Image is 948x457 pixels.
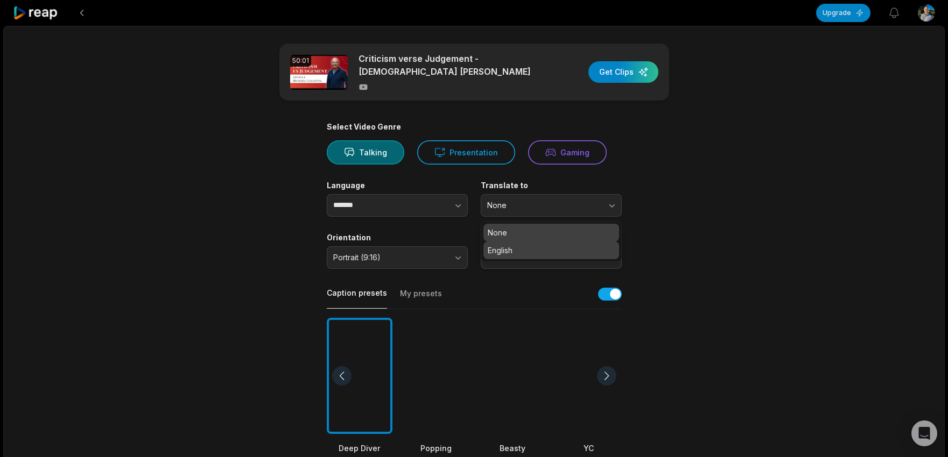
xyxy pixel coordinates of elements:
[588,61,658,83] button: Get Clips
[327,122,622,132] div: Select Video Genre
[327,442,392,454] div: Deep Diver
[556,442,622,454] div: YC
[488,245,615,256] p: English
[327,140,404,165] button: Talking
[327,246,468,269] button: Portrait (9:16)
[480,442,545,454] div: Beasty
[816,4,870,22] button: Upgrade
[488,227,615,238] p: None
[327,233,468,242] label: Orientation
[400,288,442,309] button: My presets
[359,52,544,78] p: Criticism verse Judgement - [DEMOGRAPHIC_DATA] [PERSON_NAME]
[528,140,607,165] button: Gaming
[911,420,937,446] div: Open Intercom Messenger
[403,442,469,454] div: Popping
[290,55,311,67] div: 50:01
[327,181,468,190] label: Language
[487,201,600,210] span: None
[481,194,622,217] button: None
[327,288,387,309] button: Caption presets
[417,140,515,165] button: Presentation
[481,181,622,190] label: Translate to
[333,253,446,262] span: Portrait (9:16)
[481,221,622,262] div: None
